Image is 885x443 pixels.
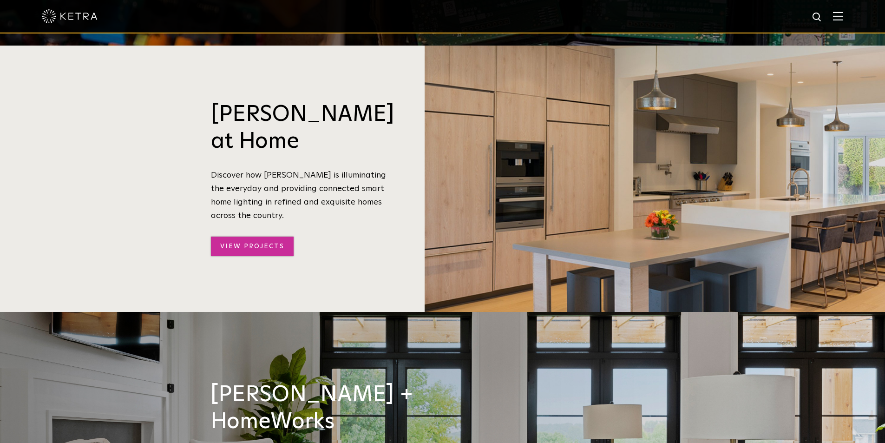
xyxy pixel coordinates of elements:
a: View Projects [211,237,293,257]
h3: [PERSON_NAME] + HomeWorks [210,382,452,435]
img: ketra-logo-2019-white [42,9,98,23]
img: search icon [812,12,823,23]
img: Hamburger%20Nav.svg [833,12,843,20]
span: Discover how [PERSON_NAME] is illuminating the everyday and providing connected smart home lighti... [211,171,386,219]
h3: [PERSON_NAME] at Home [211,101,390,155]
